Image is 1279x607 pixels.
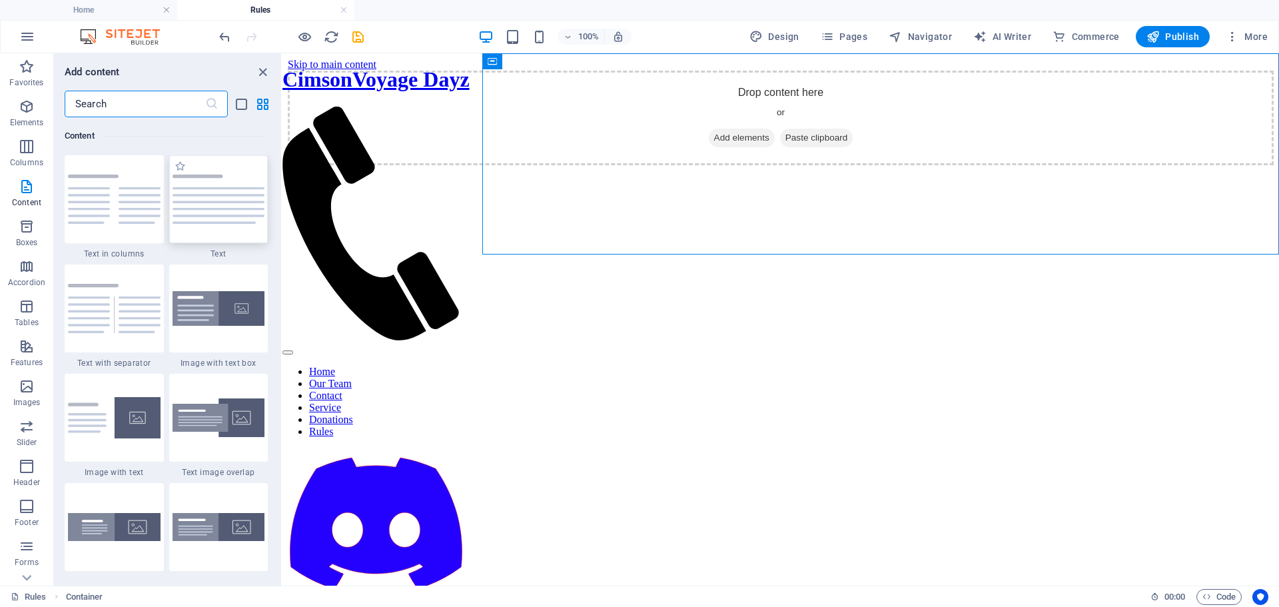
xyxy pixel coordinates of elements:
[68,397,161,438] img: text-with-image-v4.svg
[173,398,265,438] img: text-image-overlap.svg
[744,26,805,47] div: Design (Ctrl+Alt+Y)
[68,175,161,224] img: text-in-columns.svg
[13,397,41,408] p: Images
[8,277,45,288] p: Accordion
[11,357,43,368] p: Features
[426,75,492,94] span: Add elements
[12,197,41,208] p: Content
[11,589,47,605] a: Click to cancel selection. Double-click to open Pages
[968,26,1037,47] button: AI Writer
[16,237,38,248] p: Boxes
[1053,30,1120,43] span: Commerce
[1252,589,1268,605] button: Usercentrics
[66,589,103,605] span: Click to select. Double-click to edit
[217,29,232,45] i: Undo: Delete elements (Ctrl+Z)
[68,513,161,541] img: wide-image-with-text-aligned.svg
[77,29,177,45] img: Editor Logo
[254,96,270,112] button: grid-view
[177,3,354,17] h4: Rules
[66,589,103,605] nav: breadcrumb
[15,317,39,328] p: Tables
[173,513,265,541] img: wide-image-with-text.svg
[9,77,43,88] p: Favorites
[973,30,1031,43] span: AI Writer
[323,29,339,45] button: reload
[350,29,366,45] i: Save (Ctrl+S)
[65,155,164,259] div: Text in columns
[13,477,40,488] p: Header
[350,29,366,45] button: save
[169,358,268,368] span: Image with text box
[1164,589,1185,605] span: 00 00
[1202,589,1236,605] span: Code
[65,128,268,144] h6: Content
[5,17,991,112] div: Drop content here
[65,64,120,80] h6: Add content
[173,175,265,224] img: text.svg
[233,96,249,112] button: list-view
[558,29,605,45] button: 100%
[1136,26,1210,47] button: Publish
[498,75,571,94] span: Paste clipboard
[173,291,265,326] img: image-with-text-box.svg
[821,30,867,43] span: Pages
[169,265,268,368] div: Image with text box
[883,26,957,47] button: Navigator
[254,64,270,80] button: close panel
[815,26,873,47] button: Pages
[612,31,624,43] i: On resize automatically adjust zoom level to fit chosen device.
[175,161,186,172] span: Add to favorites
[296,29,312,45] button: Click here to leave preview mode and continue editing
[324,29,339,45] i: Reload page
[1174,592,1176,602] span: :
[578,29,599,45] h6: 100%
[169,155,268,259] div: Text
[65,249,164,259] span: Text in columns
[1196,589,1242,605] button: Code
[15,517,39,528] p: Footer
[68,284,161,333] img: text-with-separator.svg
[10,157,43,168] p: Columns
[1150,589,1186,605] h6: Session time
[1220,26,1273,47] button: More
[749,30,799,43] span: Design
[1146,30,1199,43] span: Publish
[169,467,268,478] span: Text image overlap
[169,249,268,259] span: Text
[216,29,232,45] button: undo
[744,26,805,47] button: Design
[889,30,952,43] span: Navigator
[17,437,37,448] p: Slider
[169,374,268,478] div: Text image overlap
[65,467,164,478] span: Image with text
[65,265,164,368] div: Text with separator
[1226,30,1268,43] span: More
[65,358,164,368] span: Text with separator
[1047,26,1125,47] button: Commerce
[15,557,39,568] p: Forms
[65,91,205,117] input: Search
[10,117,44,128] p: Elements
[65,374,164,478] div: Image with text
